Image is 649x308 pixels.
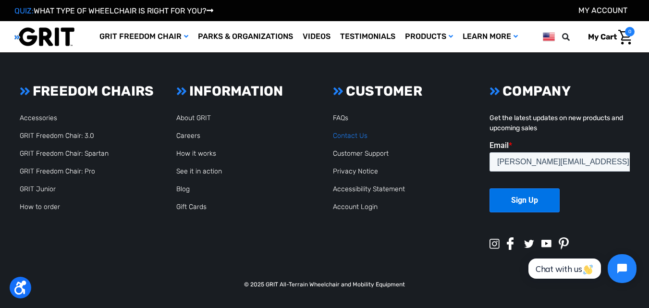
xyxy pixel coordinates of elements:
[335,21,400,52] a: Testimonials
[176,149,216,158] a: How it works
[588,32,617,41] span: My Cart
[14,280,635,289] p: © 2025 GRIT All-Terrain Wheelchair and Mobility Equipment
[559,237,569,250] img: pinterest
[176,167,222,175] a: See it in action
[14,6,213,15] a: QUIZ:WHAT TYPE OF WHEELCHAIR IS RIGHT FOR YOU?
[566,27,581,47] input: Search
[333,132,367,140] a: Contact Us
[298,21,335,52] a: Videos
[541,240,551,247] img: youtube
[176,132,200,140] a: Careers
[625,27,635,37] span: 0
[95,21,193,52] a: GRIT Freedom Chair
[490,113,630,133] p: Get the latest updates on new products and upcoming sales
[458,21,523,52] a: Learn More
[176,185,190,193] a: Blog
[20,114,57,122] a: Accessories
[20,185,56,193] a: GRIT Junior
[507,237,514,250] img: facebook
[543,31,555,43] img: us.png
[524,240,534,248] img: twitter
[20,132,94,140] a: GRIT Freedom Chair: 3.0
[333,185,405,193] a: Accessibility Statement
[578,6,627,15] a: Account
[14,27,74,47] img: GRIT All-Terrain Wheelchair and Mobility Equipment
[333,149,389,158] a: Customer Support
[333,114,348,122] a: FAQs
[14,6,34,15] span: QUIZ:
[490,141,630,229] iframe: Form 0
[333,203,378,211] a: Account Login
[490,239,500,249] img: instagram
[176,83,317,99] h3: INFORMATION
[618,30,632,45] img: Cart
[400,21,458,52] a: Products
[20,167,95,175] a: GRIT Freedom Chair: Pro
[490,83,630,99] h3: COMPANY
[176,203,207,211] a: Gift Cards
[176,114,211,122] a: About GRIT
[193,21,298,52] a: Parks & Organizations
[20,149,109,158] a: GRIT Freedom Chair: Spartan
[20,203,60,211] a: How to order
[333,167,378,175] a: Privacy Notice
[333,83,473,99] h3: CUSTOMER
[581,27,635,47] a: Cart with 0 items
[518,246,645,291] iframe: Tidio Chat
[20,83,160,99] h3: FREEDOM CHAIRS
